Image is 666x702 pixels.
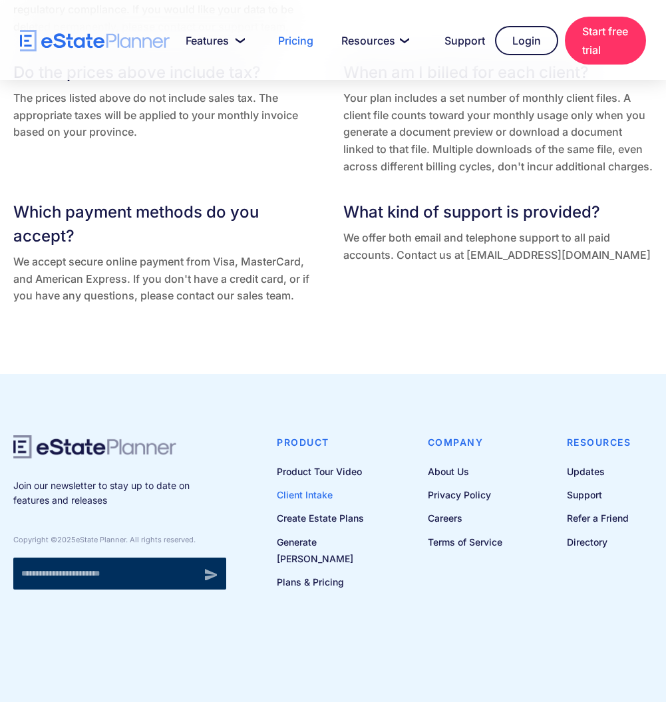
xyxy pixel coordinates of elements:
[428,534,502,550] a: Terms of Service
[567,435,631,450] h4: Resources
[20,29,170,53] a: home
[262,27,319,54] a: Pricing
[428,510,502,526] a: Careers
[13,558,226,590] form: Newsletter signup
[277,435,385,450] h4: Product
[277,574,385,590] a: Plans & Pricing
[428,463,502,480] a: About Us
[567,463,631,480] a: Updates
[428,27,488,54] a: Support
[428,486,502,503] a: Privacy Policy
[57,535,76,544] span: 2025
[567,534,631,550] a: Directory
[565,17,646,65] a: Start free trial
[277,486,385,503] a: Client Intake
[13,90,323,141] p: The prices listed above do not include sales tax. The appropriate taxes will be applied to your m...
[567,486,631,503] a: Support
[13,535,226,544] div: Copyright © eState Planner. All rights reserved.
[325,27,422,54] a: Resources
[495,26,558,55] a: Login
[13,478,226,508] p: Join our newsletter to stay up to date on features and releases
[343,90,653,175] p: Your plan includes a set number of monthly client files. A client file counts toward your monthly...
[13,254,323,305] p: We accept secure online payment from Visa, MasterCard, and American Express. If you don't have a ...
[170,27,255,54] a: Features
[277,463,385,480] a: Product Tour Video
[277,510,385,526] a: Create Estate Plans
[428,435,502,450] h4: Company
[343,200,653,224] h3: What kind of support is provided?
[13,200,323,248] h3: Which payment methods do you accept?
[343,230,653,263] p: We offer both email and telephone support to all paid accounts. Contact us at [EMAIL_ADDRESS][DOM...
[567,510,631,526] a: Refer a Friend
[277,534,385,567] a: Generate [PERSON_NAME]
